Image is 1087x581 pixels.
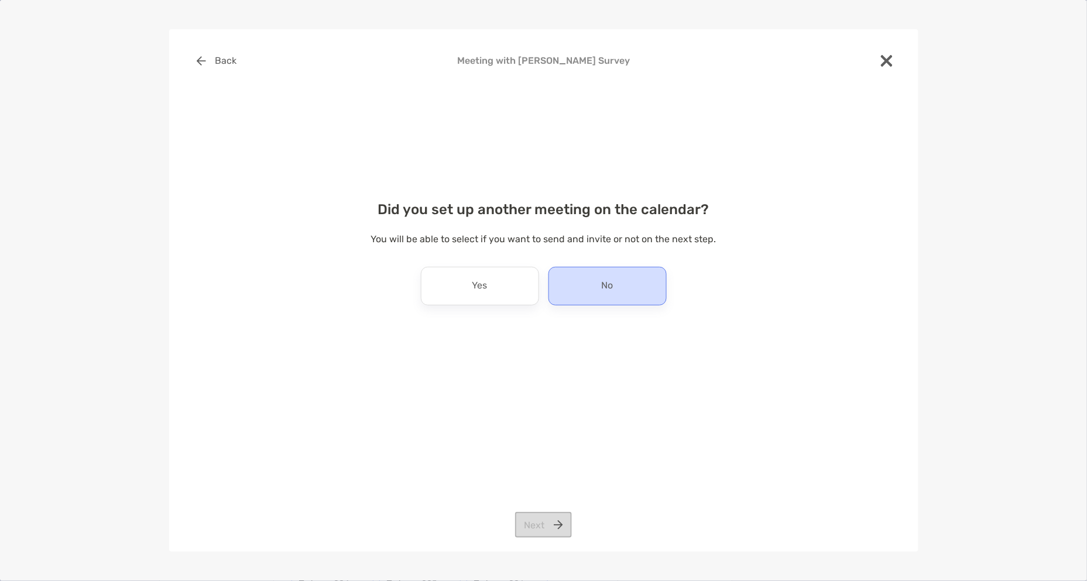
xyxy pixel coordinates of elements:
[188,55,900,66] h4: Meeting with [PERSON_NAME] Survey
[602,277,613,295] p: No
[197,56,206,66] img: button icon
[188,201,900,218] h4: Did you set up another meeting on the calendar?
[472,277,488,295] p: Yes
[188,232,900,246] p: You will be able to select if you want to send and invite or not on the next step.
[188,48,246,74] button: Back
[881,55,893,67] img: close modal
